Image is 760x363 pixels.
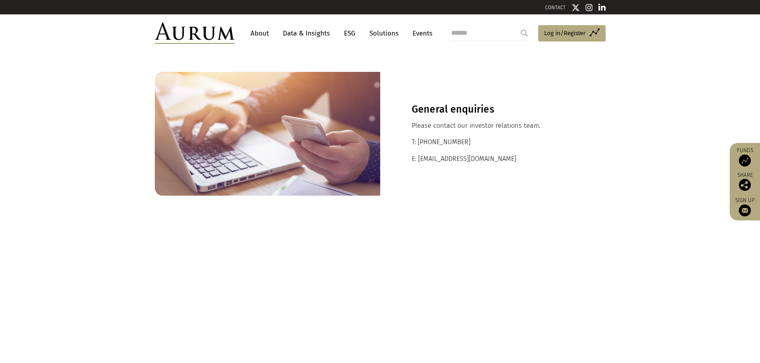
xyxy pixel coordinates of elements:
img: Share this post [739,179,751,191]
a: Events [409,26,432,41]
a: Funds [734,147,756,167]
img: Instagram icon [586,4,593,12]
a: Data & Insights [279,26,334,41]
p: E: [EMAIL_ADDRESS][DOMAIN_NAME] [412,154,574,164]
img: Access Funds [739,155,751,167]
p: T: [PHONE_NUMBER] [412,137,574,147]
p: Please contact our investor relations team. [412,121,574,131]
a: Solutions [365,26,403,41]
img: Sign up to our newsletter [739,204,751,216]
span: Log in/Register [544,28,586,38]
a: CONTACT [545,4,566,10]
a: ESG [340,26,359,41]
img: Linkedin icon [598,4,606,12]
input: Submit [516,25,532,41]
div: Share [734,173,756,191]
a: About [247,26,273,41]
img: Twitter icon [572,4,580,12]
a: Log in/Register [538,25,606,42]
a: Sign up [734,197,756,216]
img: Aurum [155,22,235,44]
h3: General enquiries [412,103,574,115]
